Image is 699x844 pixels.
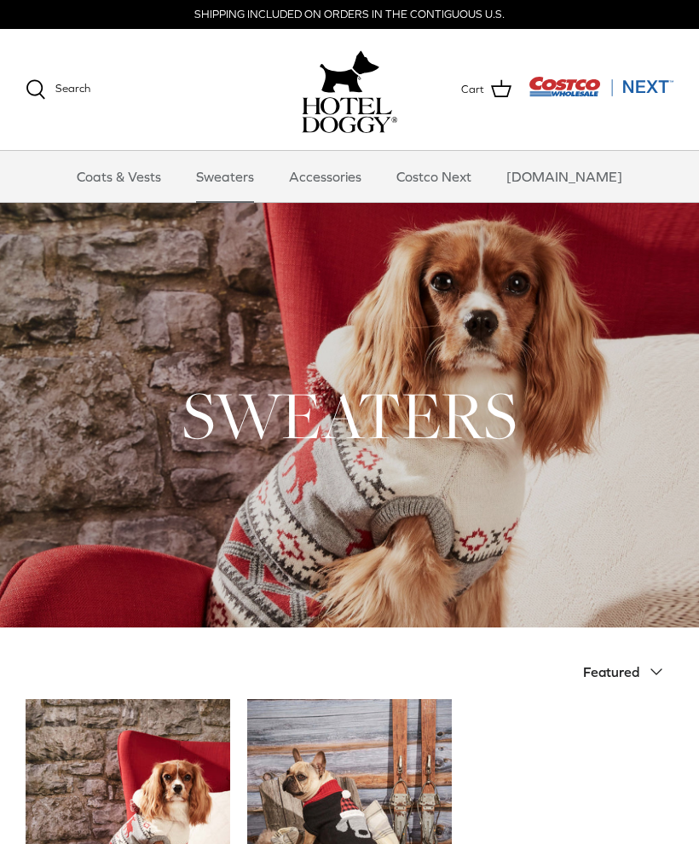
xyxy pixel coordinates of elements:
img: hoteldoggy.com [320,46,379,97]
img: Costco Next [529,76,673,97]
span: Search [55,82,90,95]
a: Sweaters [181,151,269,202]
a: Cart [461,78,511,101]
a: [DOMAIN_NAME] [491,151,638,202]
a: Visit Costco Next [529,87,673,100]
h1: SWEATERS [26,373,673,457]
a: Coats & Vests [61,151,176,202]
img: hoteldoggycom [302,97,397,133]
span: Cart [461,81,484,99]
a: hoteldoggy.com hoteldoggycom [302,46,397,133]
a: Costco Next [381,151,487,202]
a: Accessories [274,151,377,202]
button: Featured [583,653,673,691]
span: Featured [583,664,639,679]
a: Search [26,79,90,100]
